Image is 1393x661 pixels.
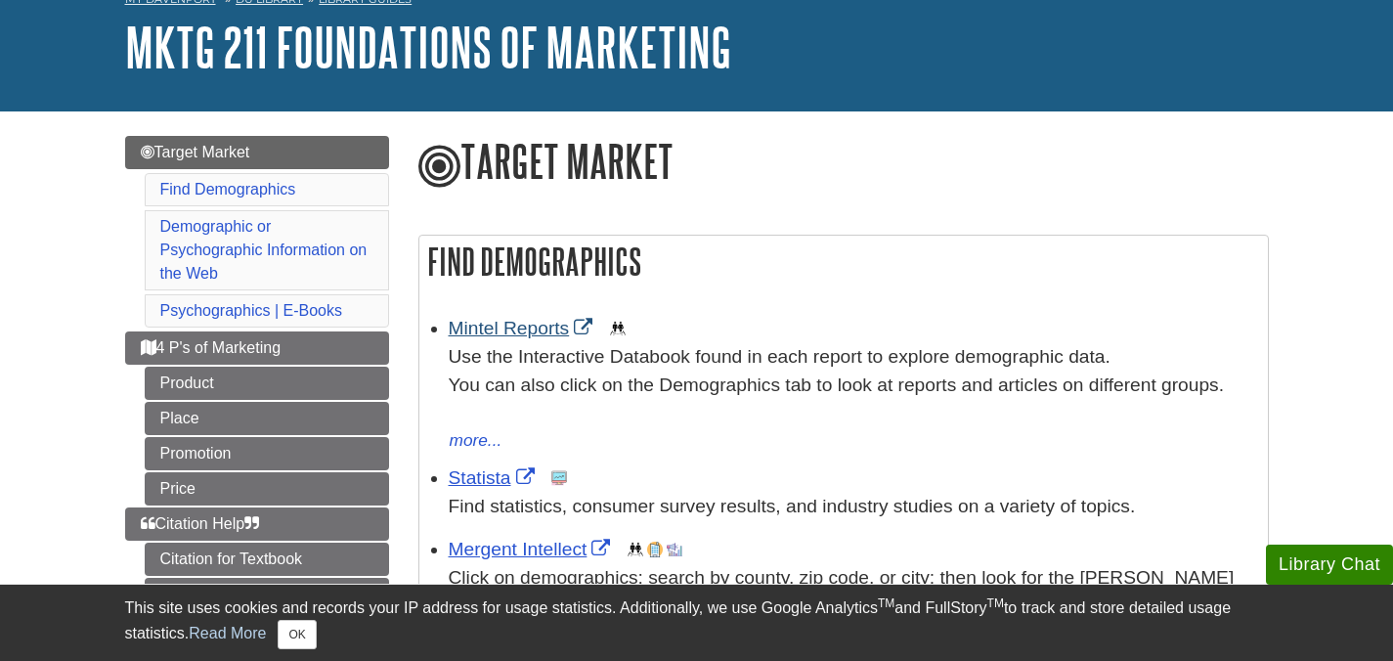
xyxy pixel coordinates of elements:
div: Use the Interactive Databook found in each report to explore demographic data. You can also click... [449,343,1258,427]
img: Company Information [647,542,663,557]
a: Citation Help [125,507,389,541]
sup: TM [987,596,1004,610]
a: MKTG 211 Foundations of Marketing [125,17,731,77]
button: more... [449,427,503,455]
a: Place [145,402,389,435]
img: Demographics [610,321,626,336]
span: Citation Help [141,515,260,532]
button: Library Chat [1266,545,1393,585]
h1: Target Market [418,136,1269,191]
span: 4 P's of Marketing [141,339,282,356]
a: Citation for Textbook [145,543,389,576]
a: Link opens in new window [449,467,540,488]
button: Close [278,620,316,649]
div: This site uses cookies and records your IP address for usage statistics. Additionally, we use Goo... [125,596,1269,649]
a: Find Demographics [160,181,296,198]
sup: TM [878,596,894,610]
a: Target Market [125,136,389,169]
a: Psychographics | E-Books [160,302,342,319]
a: Demographic or Psychographic Information on the Web [160,218,368,282]
a: Link opens in new window [449,318,598,338]
a: Price [145,472,389,506]
div: Click on demographics; search by county, zip code, or city; then look for the [PERSON_NAME] Demog... [449,564,1258,621]
a: 4 P's of Marketing [125,331,389,365]
span: Target Market [141,144,250,160]
a: Promotion [145,437,389,470]
p: Find statistics, consumer survey results, and industry studies on a variety of topics. [449,493,1258,521]
a: APA Help [145,578,389,611]
img: Statistics [551,470,567,486]
a: Product [145,367,389,400]
img: Demographics [628,542,643,557]
a: Read More [189,625,266,641]
a: Link opens in new window [449,539,616,559]
img: Industry Report [667,542,682,557]
h2: Find Demographics [419,236,1268,287]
